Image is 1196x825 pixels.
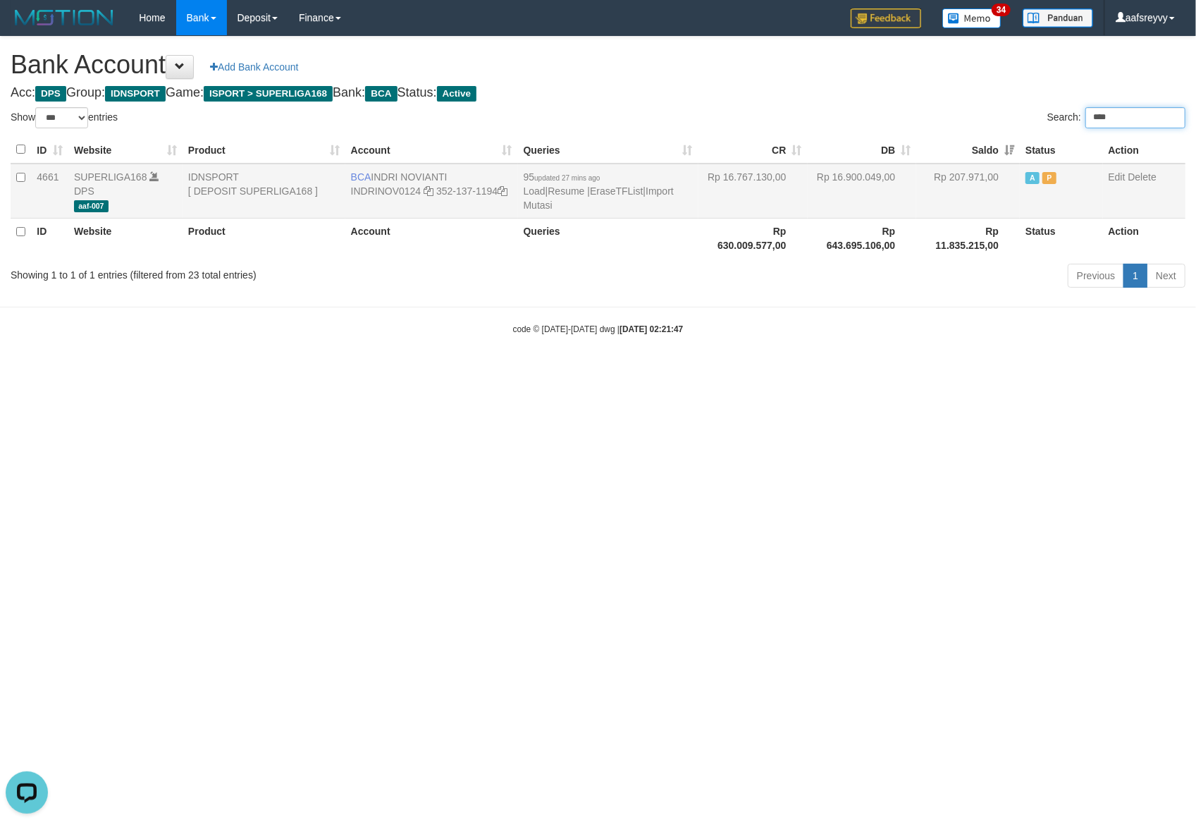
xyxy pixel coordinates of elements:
[183,218,345,258] th: Product
[1047,107,1185,128] label: Search:
[105,86,166,102] span: IDNSPORT
[534,174,600,182] span: updated 27 mins ago
[698,164,808,219] td: Rp 16.767.130,00
[1020,218,1102,258] th: Status
[437,86,477,102] span: Active
[1147,264,1185,288] a: Next
[31,164,68,219] td: 4661
[590,185,643,197] a: EraseTFList
[498,185,507,197] a: Copy 3521371194 to clipboard
[524,185,674,211] a: Import Mutasi
[351,171,371,183] span: BCA
[351,185,421,197] a: INDRINOV0124
[698,218,808,258] th: Rp 630.009.577,00
[183,136,345,164] th: Product: activate to sort column ascending
[424,185,433,197] a: Copy INDRINOV0124 to clipboard
[808,136,917,164] th: DB: activate to sort column ascending
[992,4,1011,16] span: 34
[68,218,183,258] th: Website
[204,86,333,102] span: ISPORT > SUPERLIGA168
[11,262,488,282] div: Showing 1 to 1 of 1 entries (filtered from 23 total entries)
[518,136,698,164] th: Queries: activate to sort column ascending
[74,200,109,212] span: aaf-007
[68,136,183,164] th: Website: activate to sort column ascending
[31,218,68,258] th: ID
[698,136,808,164] th: CR: activate to sort column ascending
[183,164,345,219] td: IDNSPORT [ DEPOSIT SUPERLIGA168 ]
[916,136,1020,164] th: Saldo: activate to sort column ascending
[548,185,584,197] a: Resume
[851,8,921,28] img: Feedback.jpg
[916,164,1020,219] td: Rp 207.971,00
[11,107,118,128] label: Show entries
[345,136,518,164] th: Account: activate to sort column ascending
[1023,8,1093,28] img: panduan.png
[808,164,917,219] td: Rp 16.900.049,00
[1042,172,1056,184] span: Paused
[1103,218,1185,258] th: Action
[6,6,48,48] button: Open LiveChat chat widget
[1068,264,1124,288] a: Previous
[68,164,183,219] td: DPS
[345,164,518,219] td: INDRI NOVIANTI 352-137-1194
[1103,136,1185,164] th: Action
[31,136,68,164] th: ID: activate to sort column ascending
[35,107,88,128] select: Showentries
[11,86,1185,100] h4: Acc: Group: Game: Bank: Status:
[1109,171,1126,183] a: Edit
[11,51,1185,79] h1: Bank Account
[1025,172,1040,184] span: Active
[345,218,518,258] th: Account
[524,171,600,183] span: 95
[942,8,1001,28] img: Button%20Memo.svg
[518,218,698,258] th: Queries
[619,324,683,334] strong: [DATE] 02:21:47
[201,55,307,79] a: Add Bank Account
[524,171,674,211] span: | | |
[524,185,545,197] a: Load
[808,218,917,258] th: Rp 643.695.106,00
[1123,264,1147,288] a: 1
[1128,171,1157,183] a: Delete
[1020,136,1102,164] th: Status
[513,324,684,334] small: code © [DATE]-[DATE] dwg |
[1085,107,1185,128] input: Search:
[35,86,66,102] span: DPS
[11,7,118,28] img: MOTION_logo.png
[365,86,397,102] span: BCA
[74,171,147,183] a: SUPERLIGA168
[916,218,1020,258] th: Rp 11.835.215,00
